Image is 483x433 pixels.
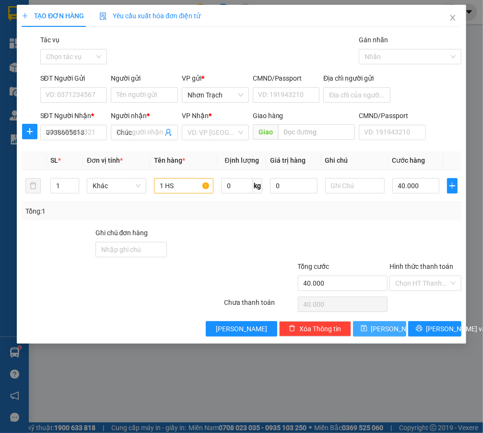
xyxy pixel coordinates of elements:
th: Ghi chú [321,151,389,170]
span: VP Nhận [182,112,209,120]
span: save [361,325,367,333]
span: Cước hàng [392,156,425,164]
div: Tổng: 1 [25,206,188,216]
button: [PERSON_NAME] [206,321,277,337]
span: [PERSON_NAME] [371,324,423,334]
input: Ghi Chú [325,178,385,193]
span: TẠO ĐƠN HÀNG [22,12,84,20]
span: user-add [165,129,172,136]
span: SL [50,156,58,164]
span: Đơn vị tính [87,156,123,164]
div: Địa chỉ người gửi [323,73,390,84]
div: Người nhận [111,110,178,121]
span: close [449,14,457,22]
input: VD: Bàn, Ghế [154,178,213,193]
span: printer [416,325,423,333]
span: plus [448,182,457,190]
button: save[PERSON_NAME] [353,321,406,337]
span: plus [22,12,28,19]
span: Tên hàng [154,156,185,164]
span: Định lượng [225,156,259,164]
label: Gán nhãn [359,36,388,44]
label: Hình thức thanh toán [389,263,453,270]
div: Chưa thanh toán [223,297,296,314]
span: [PERSON_NAME] [216,324,267,334]
input: Địa chỉ của người gửi [323,87,390,103]
span: Xóa Thông tin [299,324,341,334]
span: plus [23,128,37,135]
input: 0 [270,178,318,193]
span: Yêu cầu xuất hóa đơn điện tử [99,12,200,20]
img: icon [99,12,107,20]
button: delete [25,178,41,193]
span: kg [253,178,262,193]
input: Ghi chú đơn hàng [95,242,167,257]
button: deleteXóa Thông tin [279,321,351,337]
span: Nhơn Trạch [188,88,243,102]
div: SĐT Người Gửi [40,73,107,84]
span: Giao [253,124,278,140]
span: delete [289,325,295,333]
input: Dọc đường [278,124,355,140]
span: Khác [93,179,141,193]
div: CMND/Passport [253,73,320,84]
div: VP gửi [182,73,249,84]
div: CMND/Passport [359,110,426,121]
button: plus [22,124,37,139]
div: Người gửi [111,73,178,84]
div: SĐT Người Nhận [40,110,107,121]
button: Close [439,5,466,32]
span: Giao hàng [253,112,283,120]
label: Tác vụ [40,36,59,44]
label: Ghi chú đơn hàng [95,229,148,237]
button: plus [447,178,458,193]
button: printer[PERSON_NAME] và In [408,321,461,337]
span: Giá trị hàng [270,156,306,164]
span: Tổng cước [298,263,330,270]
